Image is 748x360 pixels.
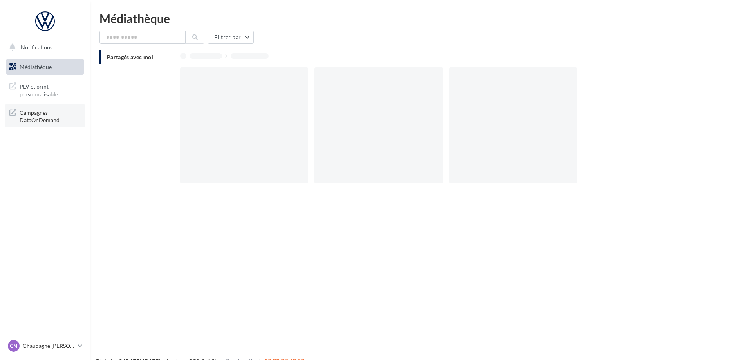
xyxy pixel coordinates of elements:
[23,342,75,350] p: Chaudagne [PERSON_NAME]
[107,54,153,60] span: Partagés avec moi
[5,59,85,75] a: Médiathèque
[5,39,82,56] button: Notifications
[6,338,84,353] a: CN Chaudagne [PERSON_NAME]
[20,107,81,124] span: Campagnes DataOnDemand
[20,63,52,70] span: Médiathèque
[5,78,85,101] a: PLV et print personnalisable
[21,44,52,51] span: Notifications
[10,342,18,350] span: CN
[20,81,81,98] span: PLV et print personnalisable
[208,31,254,44] button: Filtrer par
[5,104,85,127] a: Campagnes DataOnDemand
[99,13,739,24] div: Médiathèque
